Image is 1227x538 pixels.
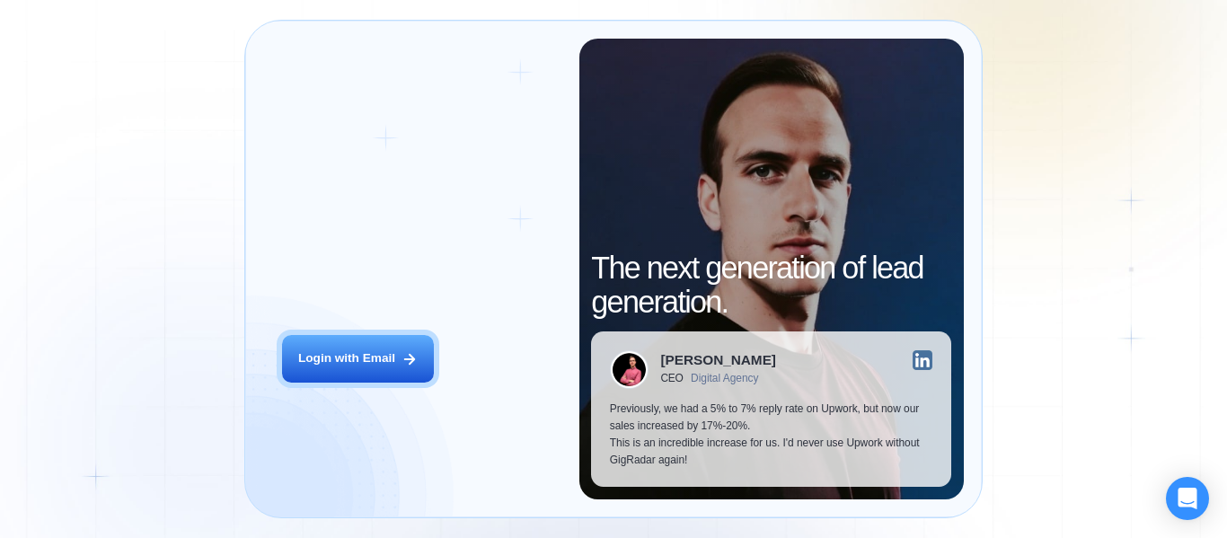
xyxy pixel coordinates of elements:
[298,350,395,367] div: Login with Email
[660,353,776,366] div: [PERSON_NAME]
[660,373,683,385] div: CEO
[1166,477,1209,520] div: Open Intercom Messenger
[282,335,434,383] button: Login with Email
[691,373,758,385] div: Digital Agency
[591,251,951,319] h2: The next generation of lead generation.
[610,401,933,468] p: Previously, we had a 5% to 7% reply rate on Upwork, but now our sales increased by 17%-20%. This ...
